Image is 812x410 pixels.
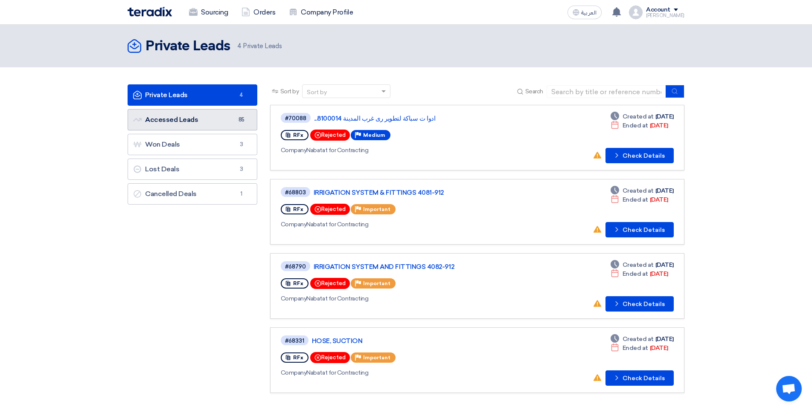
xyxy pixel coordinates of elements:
div: [DATE] [611,335,674,344]
a: Cancelled Deals1 [128,183,257,205]
div: Sort by [307,88,327,97]
a: Lost Deals3 [128,159,257,180]
span: Important [363,280,390,286]
span: Medium [363,132,385,138]
span: Important [363,355,390,361]
a: ادوا ت سباكة لتطوير رى غرب المدينة 8100014... [314,115,527,122]
span: Ended at [623,269,648,278]
span: RFx [293,132,303,138]
a: Orders [235,3,282,22]
a: IRRIGATION SYSTEM AND FITTINGS 4082-912 [314,263,527,271]
span: 3 [236,140,247,149]
div: Rejected [310,204,350,215]
a: IRRIGATION SYSTEM & FITTINGS 4081-912 [314,189,527,196]
img: Teradix logo [128,7,172,17]
button: Check Details [605,222,674,237]
div: Rejected [310,130,350,141]
span: RFx [293,355,303,361]
span: 3 [236,165,247,173]
a: Won Deals3 [128,134,257,155]
span: Created at [623,186,654,195]
span: Private Leads [237,41,282,51]
input: Search by title or reference number [547,85,666,98]
div: [DATE] [611,260,674,269]
div: #70088 [285,115,306,121]
a: Open chat [776,376,802,401]
span: Sort by [280,87,299,96]
span: Created at [623,260,654,269]
div: [DATE] [611,344,668,352]
div: [PERSON_NAME] [646,13,684,18]
span: Ended at [623,195,648,204]
span: Created at [623,335,654,344]
span: Ended at [623,344,648,352]
div: [DATE] [611,121,668,130]
span: Ended at [623,121,648,130]
button: Check Details [605,296,674,312]
a: Company Profile [282,3,360,22]
span: Company [281,147,307,154]
div: Nabatat for Contracting [281,294,529,303]
div: #68790 [285,264,306,269]
span: Search [525,87,543,96]
a: Sourcing [182,3,235,22]
img: profile_test.png [629,6,643,19]
div: #68803 [285,190,306,195]
div: [DATE] [611,195,668,204]
button: العربية [568,6,602,19]
div: Rejected [310,352,350,363]
span: RFx [293,280,303,286]
span: 4 [236,91,247,99]
div: Nabatat for Contracting [281,368,527,377]
div: #68331 [285,338,304,344]
a: Private Leads4 [128,84,257,106]
div: Account [646,6,670,14]
span: Created at [623,112,654,121]
a: HOSE, SUCTION [312,337,525,345]
a: Accessed Leads85 [128,109,257,130]
span: 4 [237,42,242,50]
button: Check Details [605,370,674,386]
span: 85 [236,115,247,124]
div: Nabatat for Contracting [281,220,529,229]
h2: Private Leads [146,38,230,55]
span: RFx [293,206,303,212]
span: 1 [236,190,247,198]
span: Company [281,369,307,376]
span: العربية [581,10,597,16]
div: [DATE] [611,269,668,278]
span: Company [281,295,307,302]
div: Rejected [310,278,350,289]
div: [DATE] [611,186,674,195]
div: Nabatat for Contracting [281,146,529,155]
span: Company [281,221,307,228]
span: Important [363,206,390,212]
div: [DATE] [611,112,674,121]
button: Check Details [605,148,674,163]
